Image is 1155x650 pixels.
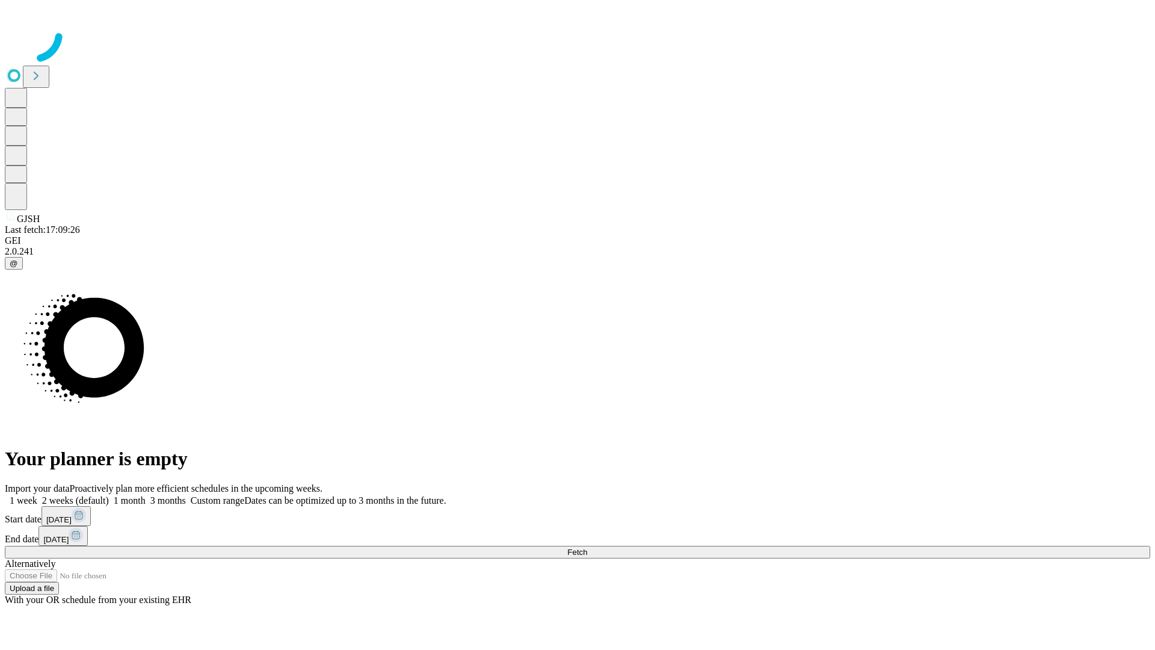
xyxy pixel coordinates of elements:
[5,595,191,605] span: With your OR schedule from your existing EHR
[46,515,72,524] span: [DATE]
[244,495,446,506] span: Dates can be optimized up to 3 months in the future.
[567,548,587,557] span: Fetch
[10,495,37,506] span: 1 week
[42,506,91,526] button: [DATE]
[43,535,69,544] span: [DATE]
[70,483,322,494] span: Proactively plan more efficient schedules in the upcoming weeks.
[5,559,55,569] span: Alternatively
[5,235,1150,246] div: GEI
[191,495,244,506] span: Custom range
[5,526,1150,546] div: End date
[150,495,186,506] span: 3 months
[5,582,59,595] button: Upload a file
[5,448,1150,470] h1: Your planner is empty
[5,246,1150,257] div: 2.0.241
[5,483,70,494] span: Import your data
[114,495,146,506] span: 1 month
[5,506,1150,526] div: Start date
[5,257,23,270] button: @
[10,259,18,268] span: @
[5,224,80,235] span: Last fetch: 17:09:26
[17,214,40,224] span: GJSH
[42,495,109,506] span: 2 weeks (default)
[38,526,88,546] button: [DATE]
[5,546,1150,559] button: Fetch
